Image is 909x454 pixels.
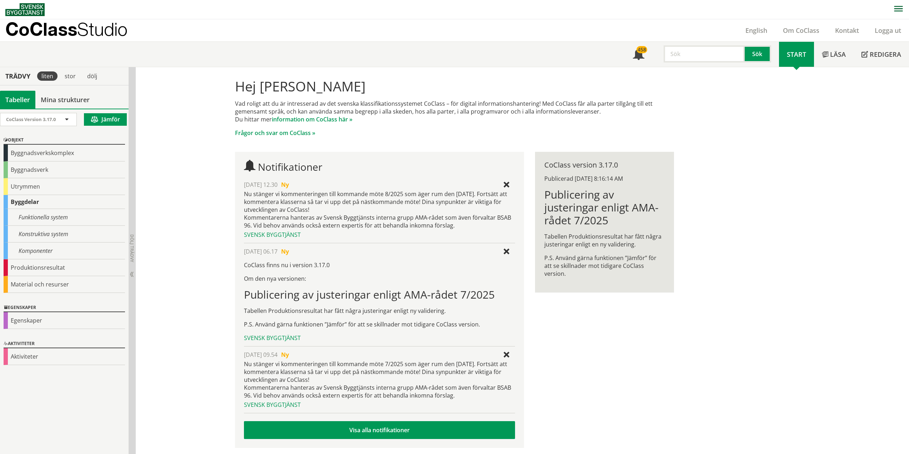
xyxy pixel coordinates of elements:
div: Funktionella system [4,209,125,226]
div: Egenskaper [4,304,125,312]
span: [DATE] 09.54 [244,351,278,359]
a: Om CoClass [775,26,827,35]
div: Byggnadsverk [4,161,125,178]
a: Läsa [814,42,854,67]
a: Visa alla notifikationer [244,421,515,439]
p: Om den nya versionen: [244,275,515,283]
a: CoClassStudio [5,19,143,41]
img: Svensk Byggtjänst [5,3,45,16]
span: Studio [77,19,128,40]
div: Publicerad [DATE] 8:16:14 AM [544,175,665,183]
a: Kontakt [827,26,867,35]
div: Byggdelar [4,195,125,209]
span: Notifikationer [258,160,322,174]
div: Nu stänger vi kommenteringen till kommande möte 7/2025 som äger rum den [DATE]. Fortsätt att komm... [244,360,515,399]
div: Nu stänger vi kommenteringen till kommande möte 8/2025 som äger rum den [DATE]. Fortsätt att komm... [244,190,515,229]
div: Egenskaper [4,312,125,329]
a: Frågor och svar om CoClass » [235,129,315,137]
div: Svensk Byggtjänst [244,231,515,239]
span: Ny [281,248,289,255]
p: CoClass finns nu i version 3.17.0 [244,261,515,269]
div: Svensk Byggtjänst [244,334,515,342]
div: dölj [83,71,101,81]
span: Ny [281,181,289,189]
div: Produktionsresultat [4,259,125,276]
span: CoClass Version 3.17.0 [6,116,56,123]
span: [DATE] 06.17 [244,248,278,255]
div: stor [60,71,80,81]
h1: Publicering av justeringar enligt AMA-rådet 7/2025 [544,188,665,227]
span: Redigera [870,50,901,59]
a: English [738,26,775,35]
div: Konstruktiva system [4,226,125,243]
div: Utrymmen [4,178,125,195]
p: CoClass [5,25,128,33]
a: Logga ut [867,26,909,35]
button: Sök [745,45,771,63]
a: information om CoClass här » [272,115,353,123]
div: Objekt [4,136,125,145]
a: 458 [625,42,652,67]
div: 458 [636,46,647,53]
p: P.S. Använd gärna funktionen ”Jämför” för att se skillnader mot tidigare CoClass version. [544,254,665,278]
h1: Publicering av justeringar enligt AMA-rådet 7/2025 [244,288,515,301]
button: Jämför [84,113,127,126]
div: CoClass version 3.17.0 [544,161,665,169]
p: Tabellen Produktionsresultat har fått några justeringar enligt en ny validering. [544,233,665,248]
a: Redigera [854,42,909,67]
p: P.S. Använd gärna funktionen ”Jämför” för att se skillnader mot tidigare CoClass version. [244,320,515,328]
div: liten [37,71,58,81]
div: Trädvy [1,72,34,80]
span: Dölj trädvy [129,234,135,262]
h1: Hej [PERSON_NAME] [235,78,674,94]
span: Start [787,50,806,59]
div: Svensk Byggtjänst [244,401,515,409]
span: Notifikationer [633,49,644,61]
a: Start [779,42,814,67]
a: Mina strukturer [35,91,95,109]
div: Aktiviteter [4,340,125,348]
p: Vad roligt att du är intresserad av det svenska klassifikationssystemet CoClass – för digital inf... [235,100,674,123]
span: Ny [281,351,289,359]
input: Sök [664,45,745,63]
div: Byggnadsverkskomplex [4,145,125,161]
div: Komponenter [4,243,125,259]
div: Material och resurser [4,276,125,293]
div: Aktiviteter [4,348,125,365]
span: Läsa [830,50,846,59]
p: Tabellen Produktionsresultat har fått några justeringar enligt ny validering. [244,307,515,315]
span: [DATE] 12.30 [244,181,278,189]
